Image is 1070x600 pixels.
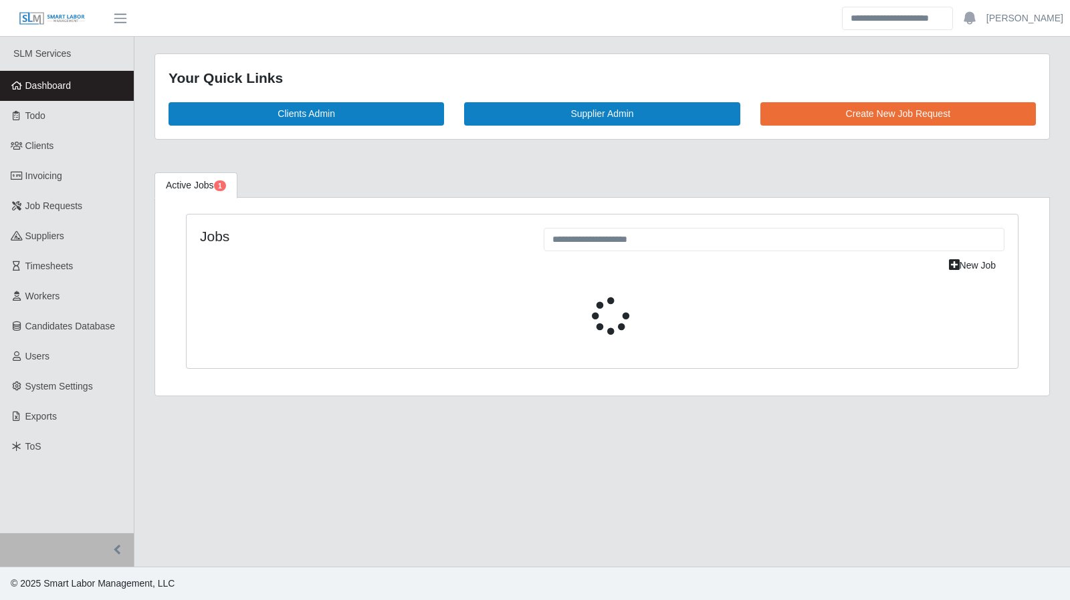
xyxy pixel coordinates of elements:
span: Workers [25,291,60,301]
span: Timesheets [25,261,74,271]
span: Clients [25,140,54,151]
span: Invoicing [25,170,62,181]
a: New Job [940,254,1004,277]
a: Supplier Admin [464,102,740,126]
span: Pending Jobs [214,180,226,191]
h4: Jobs [200,228,524,245]
a: Active Jobs [154,172,237,198]
input: Search [842,7,953,30]
span: © 2025 Smart Labor Management, LLC [11,578,175,589]
span: Exports [25,411,57,422]
span: SLM Services [13,48,71,59]
span: Dashboard [25,80,72,91]
span: System Settings [25,381,93,392]
span: Todo [25,110,45,121]
div: Your Quick Links [169,67,1036,89]
a: Clients Admin [169,102,444,126]
span: Suppliers [25,231,64,241]
a: [PERSON_NAME] [986,11,1063,25]
a: Create New Job Request [760,102,1036,126]
span: Users [25,351,50,361]
span: ToS [25,441,41,452]
span: Job Requests [25,200,83,211]
span: Candidates Database [25,321,116,331]
img: SLM Logo [19,11,86,26]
